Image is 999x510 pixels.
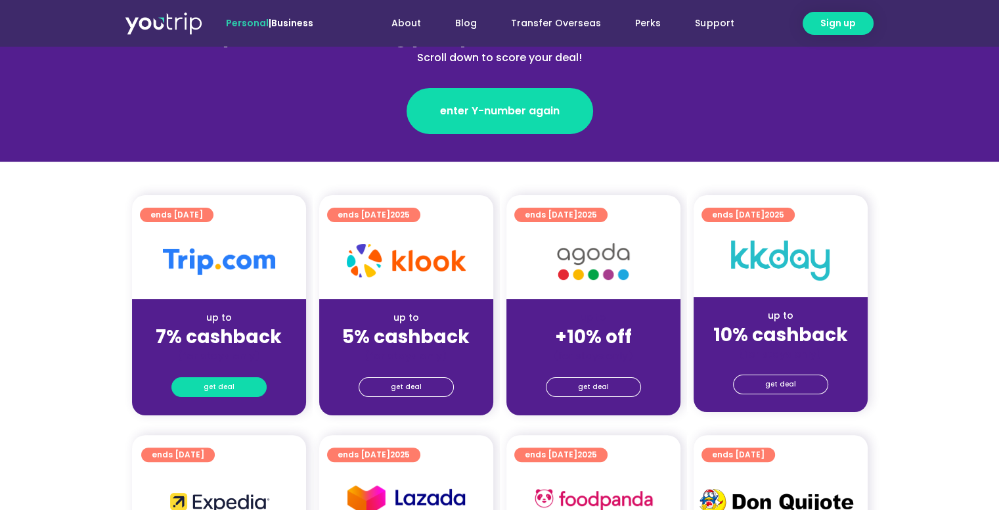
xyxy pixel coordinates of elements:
[765,209,784,220] span: 2025
[577,209,597,220] span: 2025
[678,11,751,35] a: Support
[803,12,874,35] a: Sign up
[704,309,857,323] div: up to
[713,322,848,348] strong: 10% cashback
[226,16,313,30] span: |
[156,324,282,350] strong: 7% cashback
[581,311,606,324] span: up to
[150,208,203,222] span: ends [DATE]
[143,349,296,363] div: (for stays only)
[555,324,632,350] strong: +10% off
[578,378,609,396] span: get deal
[765,375,796,394] span: get deal
[391,378,422,396] span: get deal
[494,11,618,35] a: Transfer Overseas
[701,208,795,222] a: ends [DATE]2025
[577,449,597,460] span: 2025
[215,50,785,66] div: Scroll down to score your deal!
[712,448,765,462] span: ends [DATE]
[820,16,856,30] span: Sign up
[152,448,204,462] span: ends [DATE]
[525,448,597,462] span: ends [DATE]
[204,378,234,396] span: get deal
[330,349,483,363] div: (for stays only)
[514,448,608,462] a: ends [DATE]2025
[438,11,494,35] a: Blog
[338,208,410,222] span: ends [DATE]
[327,208,420,222] a: ends [DATE]2025
[226,16,269,30] span: Personal
[327,448,420,462] a: ends [DATE]2025
[440,103,560,119] span: enter Y-number again
[712,208,784,222] span: ends [DATE]
[374,11,438,35] a: About
[349,11,751,35] nav: Menu
[407,88,593,134] a: enter Y-number again
[171,377,267,397] a: get deal
[517,349,670,363] div: (for stays only)
[141,448,215,462] a: ends [DATE]
[390,449,410,460] span: 2025
[359,377,454,397] a: get deal
[701,448,775,462] a: ends [DATE]
[704,347,857,361] div: (for stays only)
[390,209,410,220] span: 2025
[514,208,608,222] a: ends [DATE]2025
[546,377,641,397] a: get deal
[271,16,313,30] a: Business
[525,208,597,222] span: ends [DATE]
[330,311,483,325] div: up to
[338,448,410,462] span: ends [DATE]
[143,311,296,325] div: up to
[342,324,470,350] strong: 5% cashback
[618,11,678,35] a: Perks
[140,208,213,222] a: ends [DATE]
[733,375,828,394] a: get deal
